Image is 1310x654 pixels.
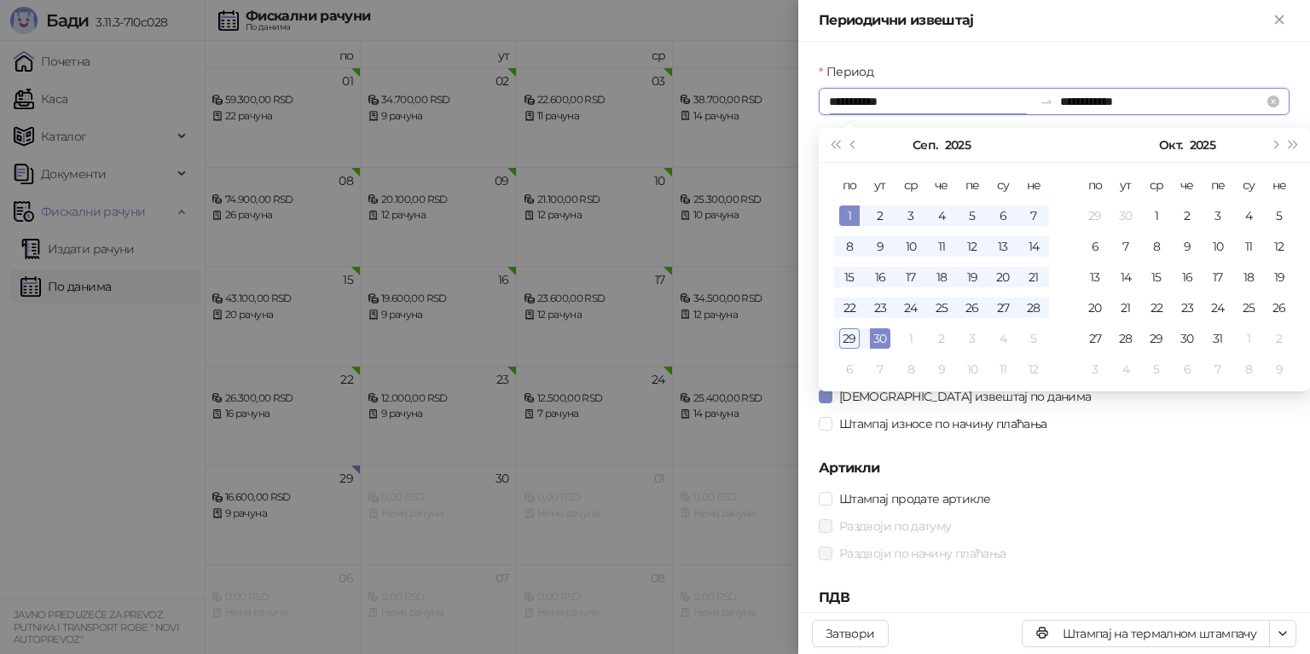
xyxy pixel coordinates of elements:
[1110,292,1141,323] td: 2025-10-21
[1203,231,1233,262] td: 2025-10-10
[945,128,971,162] button: Изабери годину
[1110,262,1141,292] td: 2025-10-14
[1203,292,1233,323] td: 2025-10-24
[839,298,860,318] div: 22
[1264,354,1295,385] td: 2025-11-09
[1172,262,1203,292] td: 2025-10-16
[1208,359,1228,379] div: 7
[844,128,863,162] button: Претходни месец (PageUp)
[926,170,957,200] th: че
[819,458,1290,478] h5: Артикли
[957,292,988,323] td: 2025-09-26
[834,354,865,385] td: 2025-10-06
[1267,95,1279,107] span: close-circle
[1208,267,1228,287] div: 17
[865,200,896,231] td: 2025-09-02
[913,128,937,162] button: Изабери месец
[1233,170,1264,200] th: су
[832,517,958,535] span: Раздвоји по датуму
[1203,170,1233,200] th: пе
[1269,10,1290,31] button: Close
[988,262,1018,292] td: 2025-09-20
[931,359,952,379] div: 9
[957,231,988,262] td: 2025-09-12
[1177,267,1197,287] div: 16
[1269,359,1290,379] div: 9
[896,170,926,200] th: ср
[988,170,1018,200] th: су
[962,359,982,379] div: 10
[1238,205,1259,226] div: 4
[901,298,921,318] div: 24
[1172,323,1203,354] td: 2025-10-30
[870,298,890,318] div: 23
[957,323,988,354] td: 2025-10-03
[1116,328,1136,349] div: 28
[1023,298,1044,318] div: 28
[962,267,982,287] div: 19
[1269,328,1290,349] div: 2
[1172,170,1203,200] th: че
[962,205,982,226] div: 5
[1172,200,1203,231] td: 2025-10-02
[1264,323,1295,354] td: 2025-11-02
[988,231,1018,262] td: 2025-09-13
[834,292,865,323] td: 2025-09-22
[1018,292,1049,323] td: 2025-09-28
[1265,128,1284,162] button: Следећи месец (PageDown)
[1141,200,1172,231] td: 2025-10-01
[819,62,884,81] label: Период
[834,200,865,231] td: 2025-09-01
[1110,170,1141,200] th: ут
[931,267,952,287] div: 18
[926,231,957,262] td: 2025-09-11
[993,205,1013,226] div: 6
[926,323,957,354] td: 2025-10-02
[1116,267,1136,287] div: 14
[834,262,865,292] td: 2025-09-15
[926,262,957,292] td: 2025-09-18
[1018,354,1049,385] td: 2025-10-12
[1284,128,1303,162] button: Следећа година (Control + right)
[832,544,1012,563] span: Раздвоји по начину плаћања
[870,359,890,379] div: 7
[1146,298,1167,318] div: 22
[1146,205,1167,226] div: 1
[988,323,1018,354] td: 2025-10-04
[870,328,890,349] div: 30
[1177,328,1197,349] div: 30
[1110,323,1141,354] td: 2025-10-28
[926,354,957,385] td: 2025-10-09
[896,354,926,385] td: 2025-10-08
[1159,128,1182,162] button: Изабери месец
[1233,292,1264,323] td: 2025-10-25
[870,267,890,287] div: 16
[1233,323,1264,354] td: 2025-11-01
[1116,359,1136,379] div: 4
[1022,620,1270,647] button: Штампај на термалном штампачу
[993,359,1013,379] div: 11
[1203,354,1233,385] td: 2025-11-07
[926,292,957,323] td: 2025-09-25
[1085,236,1105,257] div: 6
[819,10,1269,31] div: Периодични извештај
[1146,359,1167,379] div: 5
[865,170,896,200] th: ут
[962,298,982,318] div: 26
[1080,262,1110,292] td: 2025-10-13
[1023,359,1044,379] div: 12
[839,328,860,349] div: 29
[901,236,921,257] div: 10
[834,231,865,262] td: 2025-09-08
[1018,262,1049,292] td: 2025-09-21
[1085,328,1105,349] div: 27
[1177,359,1197,379] div: 6
[1238,236,1259,257] div: 11
[1177,205,1197,226] div: 2
[1203,262,1233,292] td: 2025-10-17
[993,236,1013,257] div: 13
[832,387,1098,406] span: [DEMOGRAPHIC_DATA] извештај по данима
[1238,359,1259,379] div: 8
[1141,292,1172,323] td: 2025-10-22
[1110,231,1141,262] td: 2025-10-07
